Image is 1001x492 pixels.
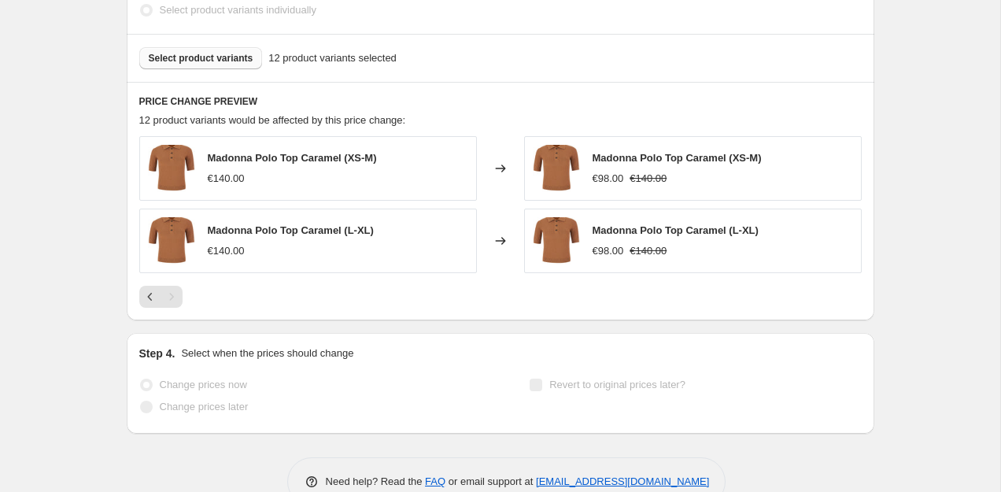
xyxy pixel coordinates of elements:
[326,475,426,487] span: Need help? Read the
[139,95,862,108] h6: PRICE CHANGE PREVIEW
[181,346,353,361] p: Select when the prices should change
[139,114,406,126] span: 12 product variants would be affected by this price change:
[630,243,667,259] strike: €140.00
[593,171,624,187] div: €98.00
[268,50,397,66] span: 12 product variants selected
[593,243,624,259] div: €98.00
[533,145,580,192] img: SALANIDA_Polo_Top_in_Caramel_MADONNA_80x.jpg
[549,379,685,390] span: Revert to original prices later?
[160,401,249,412] span: Change prices later
[593,152,762,164] span: Madonna Polo Top Caramel (XS-M)
[425,475,445,487] a: FAQ
[160,4,316,16] span: Select product variants individually
[208,152,377,164] span: Madonna Polo Top Caramel (XS-M)
[208,224,374,236] span: Madonna Polo Top Caramel (L-XL)
[630,171,667,187] strike: €140.00
[148,217,195,264] img: SALANIDA_Polo_Top_in_Caramel_MADONNA_80x.jpg
[208,171,245,187] div: €140.00
[593,224,759,236] span: Madonna Polo Top Caramel (L-XL)
[139,286,161,308] button: Previous
[445,475,536,487] span: or email support at
[536,475,709,487] a: [EMAIL_ADDRESS][DOMAIN_NAME]
[160,379,247,390] span: Change prices now
[139,346,175,361] h2: Step 4.
[208,243,245,259] div: €140.00
[533,217,580,264] img: SALANIDA_Polo_Top_in_Caramel_MADONNA_80x.jpg
[148,145,195,192] img: SALANIDA_Polo_Top_in_Caramel_MADONNA_80x.jpg
[139,286,183,308] nav: Pagination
